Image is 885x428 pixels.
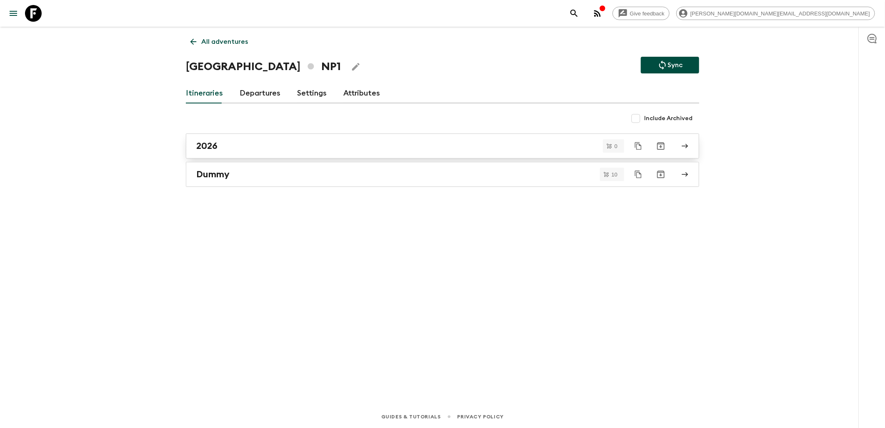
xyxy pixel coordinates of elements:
h1: [GEOGRAPHIC_DATA] NP1 [186,58,341,75]
button: Archive [652,166,669,183]
a: 2026 [186,133,699,159]
a: Attributes [343,83,380,103]
span: Give feedback [625,10,669,17]
a: Dummy [186,162,699,187]
a: Settings [297,83,327,103]
a: Guides & Tutorials [381,412,441,421]
h2: Dummy [196,169,230,180]
button: Sync adventure departures to the booking engine [641,57,699,73]
span: 0 [610,144,622,149]
button: search adventures [566,5,582,22]
button: Duplicate [631,138,646,154]
p: All adventures [201,37,248,47]
a: All adventures [186,33,252,50]
button: Archive [652,138,669,154]
span: [PERSON_NAME][DOMAIN_NAME][EMAIL_ADDRESS][DOMAIN_NAME] [686,10,875,17]
a: Itineraries [186,83,223,103]
button: menu [5,5,22,22]
span: Include Archived [644,114,692,123]
span: 10 [607,172,622,177]
div: [PERSON_NAME][DOMAIN_NAME][EMAIL_ADDRESS][DOMAIN_NAME] [676,7,875,20]
a: Give feedback [612,7,670,20]
p: Sync [667,60,682,70]
h2: 2026 [196,141,217,151]
a: Departures [240,83,280,103]
button: Edit Adventure Title [347,58,364,75]
button: Duplicate [631,167,646,182]
a: Privacy Policy [457,412,504,421]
